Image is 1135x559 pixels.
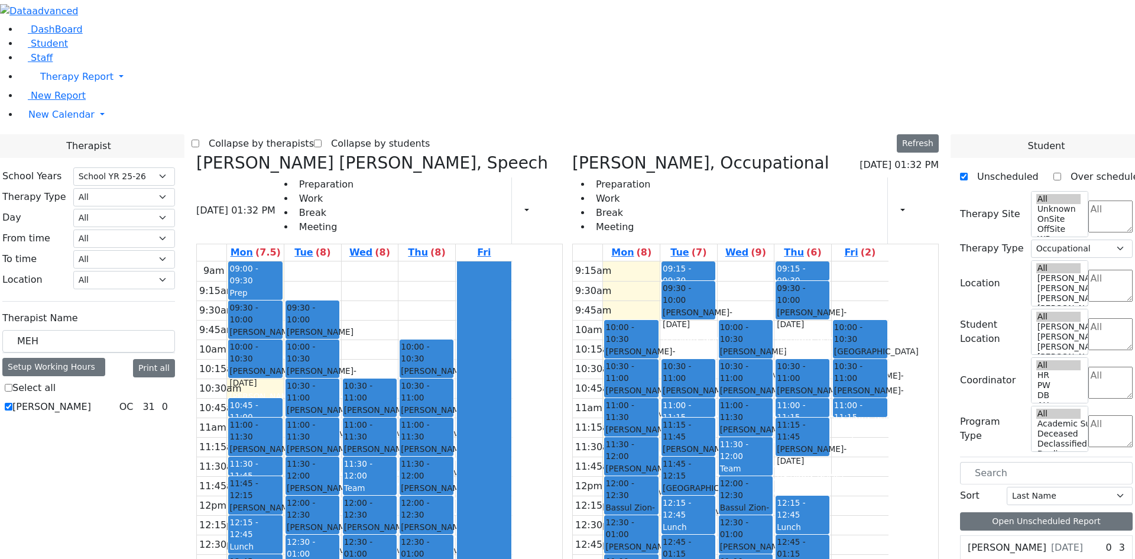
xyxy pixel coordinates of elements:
[115,400,138,414] div: OC
[663,360,714,384] span: 10:30 - 11:00
[834,357,886,393] div: Drummer [PERSON_NAME]
[19,52,53,63] a: Staff
[720,360,771,384] span: 10:30 - 11:00
[637,245,652,260] label: (8)
[229,419,281,443] span: 11:00 - 11:30
[229,400,258,422] span: 10:45 - 11:00
[287,326,354,350] span: [PERSON_NAME] UTA
[197,440,244,454] div: 11:15am
[229,264,258,285] span: 09:00 - 09:30
[229,443,281,467] div: [PERSON_NAME]
[1036,263,1081,273] option: All
[605,438,657,463] span: 11:30 - 12:00
[229,365,281,389] div: [PERSON_NAME]
[834,360,886,384] span: 10:30 - 11:00
[663,282,714,306] span: 09:30 - 10:00
[777,419,828,443] span: 11:15 - 11:45
[591,192,650,206] li: Work
[1036,400,1081,411] option: AH
[663,494,714,530] div: Drummer [PERSON_NAME]
[287,380,338,404] span: 10:30 - 11:00
[401,482,452,506] div: [PERSON_NAME]
[960,373,1016,387] label: Coordinator
[573,362,620,376] div: 10:30am
[605,360,657,384] span: 10:30 - 11:00
[199,134,314,153] label: Collapse by therapists
[430,245,446,260] label: (8)
[322,134,430,153] label: Collapse by students
[1036,429,1081,439] option: Deceased
[344,459,372,480] span: 11:30 - 12:00
[2,231,50,245] label: From time
[723,244,768,261] a: September 10, 2025
[2,273,43,287] label: Location
[229,518,258,539] span: 12:15 - 12:45
[720,345,787,370] span: [PERSON_NAME] UTA
[834,384,886,409] div: [PERSON_NAME]
[31,24,83,35] span: DashBoard
[229,341,281,365] span: 10:00 - 10:30
[347,244,393,261] a: September 10, 2025
[1104,541,1114,555] div: 0
[1036,390,1081,400] option: DB
[255,245,281,260] label: (7.5)
[545,201,551,221] div: Setup
[40,71,113,82] span: Therapy Report
[294,220,354,234] li: Meeting
[19,24,83,35] a: DashBoard
[834,345,919,357] span: [GEOGRAPHIC_DATA]
[751,245,766,260] label: (9)
[287,443,338,467] div: [PERSON_NAME]
[834,400,862,422] span: 11:00 - 11:15
[834,321,886,345] span: 10:00 - 10:30
[344,380,395,404] span: 10:30 - 11:00
[2,252,37,266] label: To time
[777,468,828,493] div: [PERSON_NAME] (Laibel)
[287,458,338,482] span: 11:30 - 12:00
[932,201,939,220] div: Delete
[287,482,338,506] div: [PERSON_NAME]
[401,443,468,467] span: [PERSON_NAME] UTA
[229,541,281,552] div: Lunch
[777,400,805,422] span: 11:00 - 11:15
[1036,194,1081,204] option: All
[1088,201,1133,232] textarea: Search
[960,489,980,503] label: Sort
[1036,283,1081,293] option: [PERSON_NAME] 4
[2,211,21,225] label: Day
[663,308,732,329] span: - [DATE]
[663,332,714,344] div: [PERSON_NAME]
[287,537,315,558] span: 12:30 - 01:00
[401,419,452,443] span: 11:00 - 11:30
[197,362,244,376] div: 10:15am
[197,460,244,474] div: 11:30am
[197,382,244,396] div: 10:30am
[292,244,333,261] a: September 9, 2025
[960,415,1024,443] label: Program Type
[777,521,828,533] div: Lunch
[197,342,229,357] div: 10am
[910,201,916,221] div: Report
[1036,312,1081,322] option: All
[960,276,1000,290] label: Location
[1036,439,1081,449] option: Declassified
[287,366,356,387] span: - [DATE]
[663,458,714,482] span: 11:45 - 12:15
[401,365,468,389] span: [PERSON_NAME] UTA
[720,440,748,461] span: 11:30 - 12:00
[834,424,886,435] div: Prep
[777,357,828,369] div: Grade 8
[663,419,714,443] span: 11:15 - 11:45
[229,477,281,502] span: 11:45 - 12:15
[19,90,86,101] a: New Report
[720,321,771,345] span: 10:00 - 10:30
[777,306,828,331] div: [PERSON_NAME]
[777,360,828,384] span: 10:30 - 11:00
[287,497,338,521] span: 12:00 - 12:30
[1036,224,1081,234] option: OffSite
[663,443,714,467] div: [PERSON_NAME]
[19,103,1135,127] a: New Calendar
[344,497,395,521] span: 12:00 - 12:30
[720,502,771,526] div: Bassul Zion
[960,318,1024,346] label: Student Location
